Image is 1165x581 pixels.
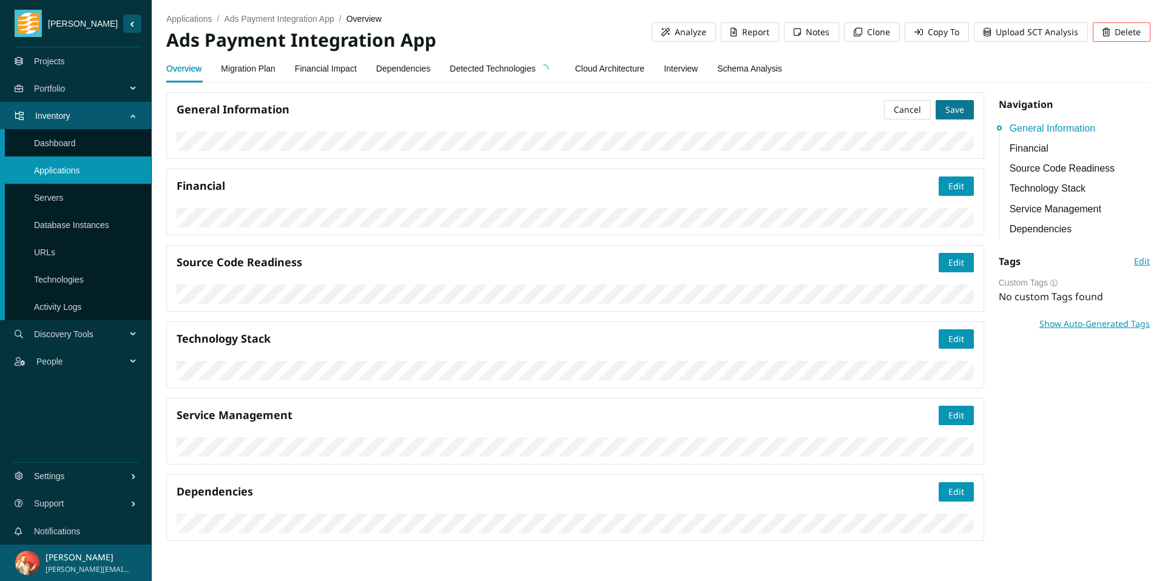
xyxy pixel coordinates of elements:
button: Copy To [905,22,969,42]
span: Analyze [675,25,706,39]
span: Edit [948,332,964,346]
button: Analyze [652,22,716,42]
a: Detected Technologiesloading [450,56,555,81]
h4: Dependencies [177,484,939,499]
span: Settings [34,458,130,494]
button: Edit [1133,252,1150,271]
span: No custom Tags found [999,290,1103,303]
h4: Service Management [177,408,939,423]
span: Edit [948,485,964,499]
span: loading [539,64,549,74]
strong: Tags [999,255,1021,268]
a: Technologies [34,275,84,284]
a: applications [166,14,212,24]
a: Dependencies [1010,221,1150,237]
a: Overview [166,56,201,81]
span: Upload SCT Analysis [996,25,1078,39]
span: Notes [806,25,829,39]
h4: Financial [177,178,939,193]
a: Projects [34,56,65,66]
img: a6b5a314a0dd5097ef3448b4b2654462 [15,551,39,575]
a: Applications [34,166,80,175]
button: Edit [939,253,974,272]
span: Show Auto-Generated Tags [1039,317,1150,331]
span: Cancel [894,103,921,116]
span: Clone [867,25,890,39]
span: Delete [1115,25,1141,39]
button: Cancel [884,100,931,119]
button: Edit [939,406,974,425]
span: Portfolio [34,70,131,107]
h2: Ads Payment Integration App [166,28,652,53]
button: Delete [1093,22,1150,42]
a: Financial [1010,141,1150,156]
a: Interview [664,56,698,81]
a: Ads Payment Integration App [224,14,334,24]
div: Custom Tags [999,276,1150,289]
span: Support [34,485,130,522]
a: Notifications [34,526,80,536]
span: Save [945,103,964,116]
span: Inventory [35,98,131,134]
span: Edit [948,256,964,269]
h4: General Information [177,102,884,117]
span: Edit [948,409,964,422]
button: Upload SCT Analysis [974,22,1088,42]
button: Edit [939,176,974,196]
button: Edit [939,329,974,349]
p: [PERSON_NAME] [46,551,130,564]
a: Dashboard [34,138,76,148]
a: Source Code Readiness [1010,161,1150,176]
button: Clone [844,22,900,42]
span: Edit [1134,255,1150,268]
button: Notes [784,22,839,42]
a: Cloud Architecture [575,56,644,81]
h4: Source Code Readiness [177,255,939,270]
button: Edit [939,482,974,502]
a: Activity Logs [34,302,82,312]
button: Report [721,22,779,42]
a: Servers [34,193,63,203]
span: Copy To [928,25,959,39]
span: Edit [948,180,964,193]
span: Discovery Tools [34,316,131,352]
span: People [36,343,131,380]
img: tidal_logo.png [18,10,39,37]
a: Schema Analysis [717,56,782,81]
span: Report [742,25,769,39]
button: Save [936,100,974,119]
a: Technology Stack [1010,181,1150,196]
a: Service Management [1010,201,1150,217]
span: [PERSON_NAME][EMAIL_ADDRESS][DOMAIN_NAME] [46,564,130,576]
a: URLs [34,247,55,257]
a: Dependencies [376,56,431,81]
a: General Information [1010,121,1150,136]
h4: Technology Stack [177,331,939,346]
strong: Navigation [999,98,1053,111]
span: / [339,14,342,24]
a: Migration Plan [221,56,275,81]
span: overview [346,14,382,24]
span: [PERSON_NAME] [42,17,123,30]
span: / [217,14,220,24]
a: Database Instances [34,220,109,230]
button: Show Auto-Generated Tags [1039,314,1150,334]
a: Financial Impact [295,56,357,81]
